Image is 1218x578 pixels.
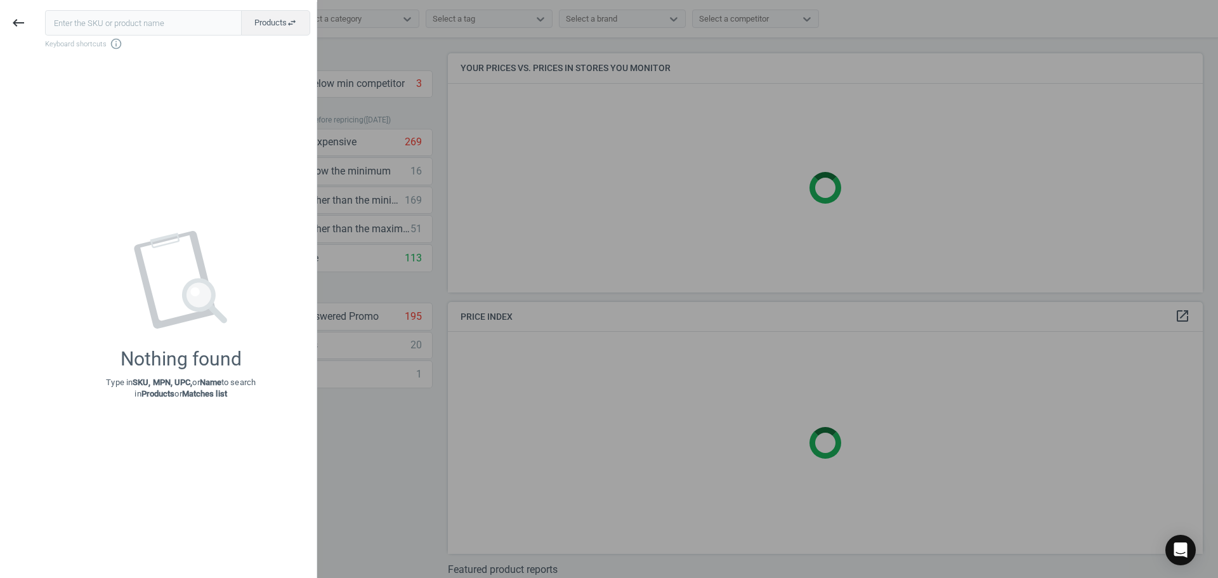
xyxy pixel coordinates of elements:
strong: Name [200,378,221,387]
div: Open Intercom Messenger [1165,535,1196,565]
span: Products [254,17,297,29]
strong: SKU, MPN, UPC, [133,378,192,387]
strong: Products [141,389,175,398]
i: info_outline [110,37,122,50]
button: Productsswap_horiz [241,10,310,36]
strong: Matches list [182,389,227,398]
span: Keyboard shortcuts [45,37,310,50]
input: Enter the SKU or product name [45,10,242,36]
p: Type in or to search in or [106,377,256,400]
button: keyboard_backspace [4,8,33,38]
div: Nothing found [121,348,242,371]
i: swap_horiz [287,18,297,28]
i: keyboard_backspace [11,15,26,30]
